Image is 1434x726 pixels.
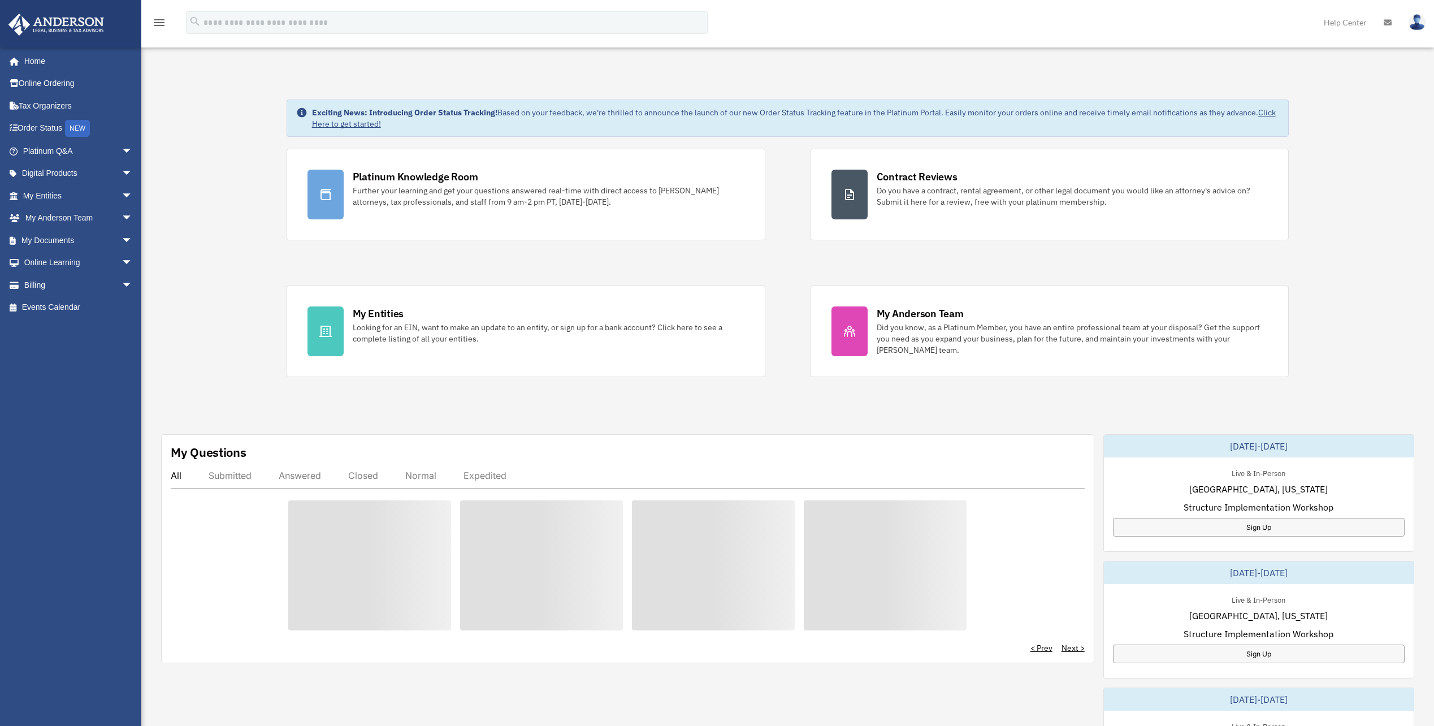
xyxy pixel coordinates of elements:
img: User Pic [1409,14,1426,31]
a: < Prev [1030,642,1052,654]
span: arrow_drop_down [122,274,144,297]
div: [DATE]-[DATE] [1104,688,1414,711]
a: Sign Up [1113,645,1405,663]
a: Online Ordering [8,72,150,95]
a: Online Learningarrow_drop_down [8,252,150,274]
img: Anderson Advisors Platinum Portal [5,14,107,36]
a: Click Here to get started! [312,107,1276,129]
span: Structure Implementation Workshop [1184,500,1333,514]
a: Digital Productsarrow_drop_down [8,162,150,185]
span: arrow_drop_down [122,184,144,208]
span: [GEOGRAPHIC_DATA], [US_STATE] [1189,482,1328,496]
a: Tax Organizers [8,94,150,117]
div: Did you know, as a Platinum Member, you have an entire professional team at your disposal? Get th... [877,322,1268,356]
div: Contract Reviews [877,170,958,184]
span: arrow_drop_down [122,252,144,275]
div: My Entities [353,306,404,321]
div: Looking for an EIN, want to make an update to an entity, or sign up for a bank account? Click her... [353,322,744,344]
div: Answered [279,470,321,481]
span: arrow_drop_down [122,207,144,230]
div: Live & In-Person [1223,466,1294,478]
span: Structure Implementation Workshop [1184,627,1333,641]
span: arrow_drop_down [122,229,144,252]
div: NEW [65,120,90,137]
a: Platinum Knowledge Room Further your learning and get your questions answered real-time with dire... [287,149,765,240]
span: arrow_drop_down [122,140,144,163]
div: All [171,470,181,481]
div: Expedited [463,470,506,481]
a: Sign Up [1113,518,1405,537]
a: My Documentsarrow_drop_down [8,229,150,252]
a: Next > [1062,642,1085,654]
div: Platinum Knowledge Room [353,170,478,184]
div: Based on your feedback, we're thrilled to announce the launch of our new Order Status Tracking fe... [312,107,1280,129]
div: [DATE]-[DATE] [1104,561,1414,584]
div: Normal [405,470,436,481]
span: [GEOGRAPHIC_DATA], [US_STATE] [1189,609,1328,623]
i: menu [153,16,166,29]
a: menu [153,20,166,29]
span: arrow_drop_down [122,162,144,185]
a: Home [8,50,144,72]
a: My Anderson Teamarrow_drop_down [8,207,150,230]
div: Further your learning and get your questions answered real-time with direct access to [PERSON_NAM... [353,185,744,208]
strong: Exciting News: Introducing Order Status Tracking! [312,107,497,118]
a: Order StatusNEW [8,117,150,140]
div: Submitted [209,470,252,481]
a: Events Calendar [8,296,150,319]
a: My Entitiesarrow_drop_down [8,184,150,207]
div: Closed [348,470,378,481]
div: [DATE]-[DATE] [1104,435,1414,457]
div: My Questions [171,444,246,461]
div: My Anderson Team [877,306,964,321]
a: Contract Reviews Do you have a contract, rental agreement, or other legal document you would like... [811,149,1289,240]
a: Platinum Q&Aarrow_drop_down [8,140,150,162]
i: search [189,15,201,28]
a: My Entities Looking for an EIN, want to make an update to an entity, or sign up for a bank accoun... [287,286,765,377]
a: Billingarrow_drop_down [8,274,150,296]
a: My Anderson Team Did you know, as a Platinum Member, you have an entire professional team at your... [811,286,1289,377]
div: Do you have a contract, rental agreement, or other legal document you would like an attorney's ad... [877,185,1268,208]
div: Live & In-Person [1223,593,1294,605]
